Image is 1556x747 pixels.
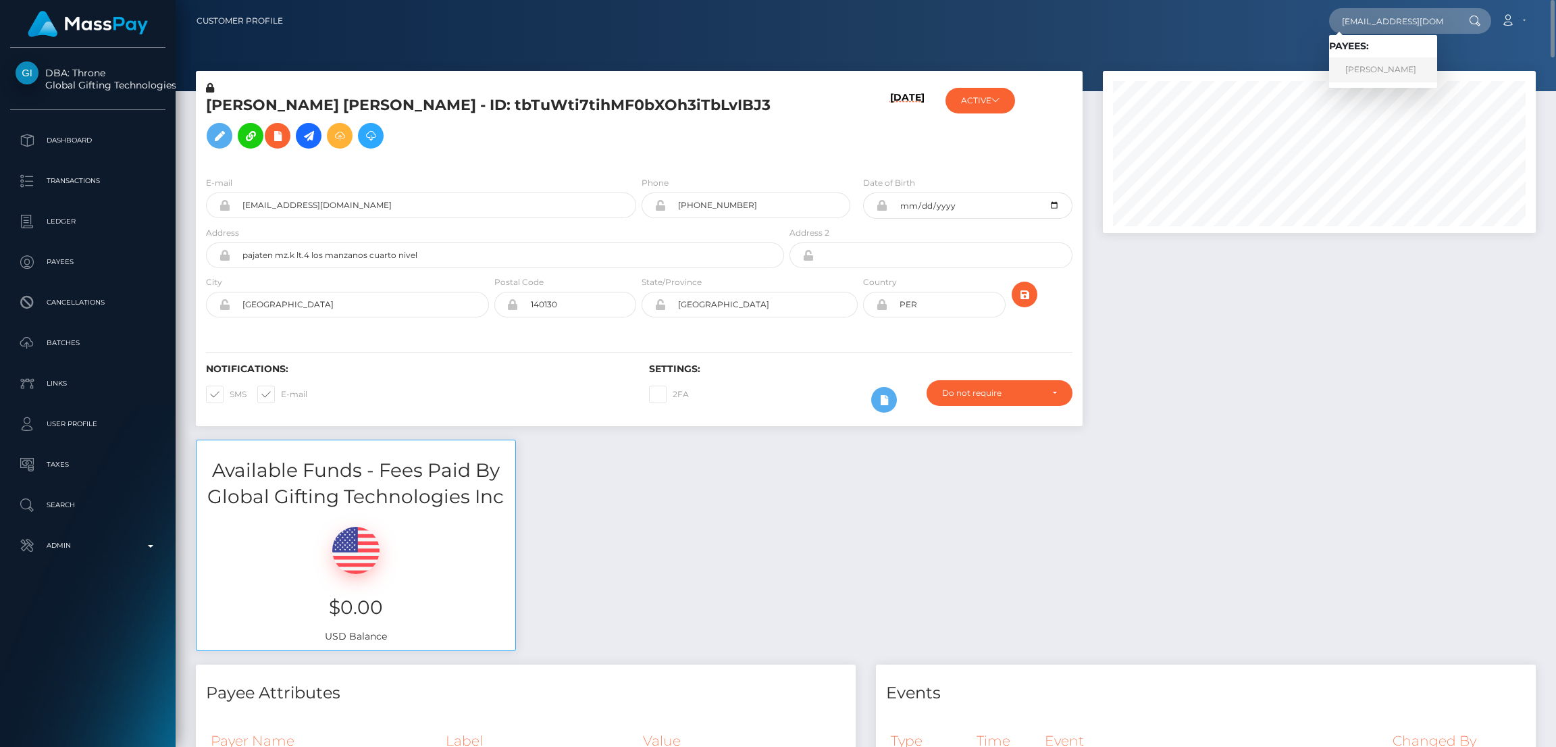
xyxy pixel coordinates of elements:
h6: Payees: [1329,41,1437,52]
p: Admin [16,536,160,556]
h6: Notifications: [206,363,629,375]
label: E-mail [257,386,307,403]
input: Search... [1329,8,1456,34]
button: Do not require [927,380,1072,406]
img: USD.png [332,527,380,574]
h3: $0.00 [207,594,505,621]
p: Dashboard [16,130,160,151]
label: SMS [206,386,247,403]
div: Do not require [942,388,1041,398]
label: Country [863,276,897,288]
p: User Profile [16,414,160,434]
a: Dashboard [10,124,165,157]
h5: [PERSON_NAME] [PERSON_NAME] - ID: tbTuWti7tihMF0bXOh3iTbLvIBJ3 [206,95,777,155]
span: DBA: Throne Global Gifting Technologies Inc [10,67,165,91]
a: Search [10,488,165,522]
a: Ledger [10,205,165,238]
a: Initiate Payout [296,123,321,149]
label: Address 2 [789,227,829,239]
p: Search [16,495,160,515]
a: Customer Profile [197,7,283,35]
img: Global Gifting Technologies Inc [16,61,38,84]
h6: [DATE] [890,92,925,160]
a: Transactions [10,164,165,198]
h3: Available Funds - Fees Paid By Global Gifting Technologies Inc [197,457,515,510]
a: Taxes [10,448,165,482]
label: E-mail [206,177,232,189]
label: City [206,276,222,288]
p: Cancellations [16,292,160,313]
label: State/Province [642,276,702,288]
p: Links [16,373,160,394]
a: [PERSON_NAME] [1329,57,1437,82]
a: Admin [10,529,165,563]
h6: Settings: [649,363,1072,375]
label: Postal Code [494,276,544,288]
p: Payees [16,252,160,272]
label: Date of Birth [863,177,915,189]
h4: Payee Attributes [206,681,846,705]
a: Payees [10,245,165,279]
button: ACTIVE [945,88,1015,113]
label: Phone [642,177,669,189]
a: Cancellations [10,286,165,319]
a: Links [10,367,165,401]
p: Ledger [16,211,160,232]
p: Taxes [16,455,160,475]
label: Address [206,227,239,239]
div: USD Balance [197,510,515,650]
img: MassPay Logo [28,11,148,37]
label: 2FA [649,386,689,403]
h4: Events [886,681,1526,705]
a: User Profile [10,407,165,441]
p: Transactions [16,171,160,191]
p: Batches [16,333,160,353]
a: Batches [10,326,165,360]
